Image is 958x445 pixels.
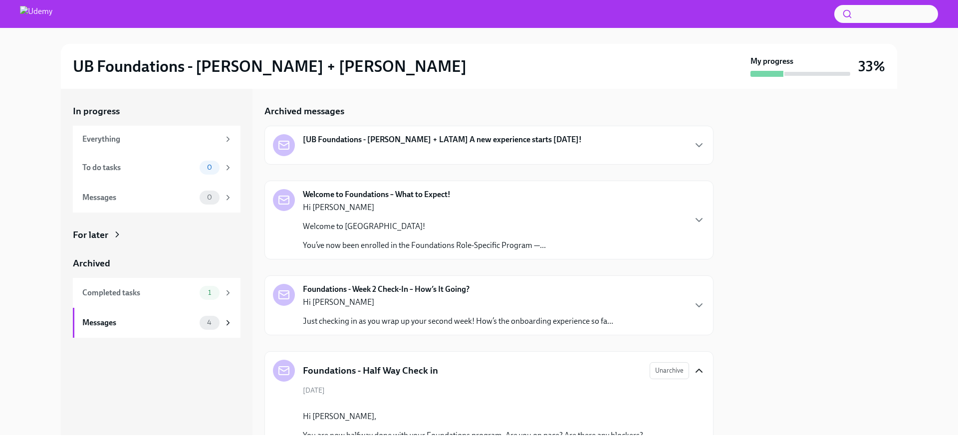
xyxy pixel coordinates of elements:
p: You’ve now been enrolled in the Foundations Role-Specific Program —... [303,240,546,251]
a: To do tasks0 [73,153,240,183]
p: Welcome to [GEOGRAPHIC_DATA]! [303,221,546,232]
img: Udemy [20,6,52,22]
h5: Archived messages [264,105,344,118]
span: Unarchive [655,366,684,376]
button: Unarchive [650,362,689,379]
span: [DATE] [303,386,325,395]
a: Messages4 [73,308,240,338]
strong: Foundations - Week 2 Check-In – How’s It Going? [303,284,470,295]
a: For later [73,228,240,241]
div: Messages [82,192,196,203]
div: Completed tasks [82,287,196,298]
span: 0 [201,194,218,201]
p: You are now halfway done with your Foundations program. Are you on pace? Are there any blockers? [303,430,689,441]
h3: 33% [858,57,885,75]
a: Completed tasks1 [73,278,240,308]
span: 4 [201,319,218,326]
span: 1 [202,289,217,296]
a: In progress [73,105,240,118]
p: Hi [PERSON_NAME] [303,202,546,213]
div: Everything [82,134,220,145]
p: Hi [PERSON_NAME] [303,297,613,308]
h5: Foundations - Half Way Check in [303,364,438,377]
strong: [UB Foundations - [PERSON_NAME] + LATAM] A new experience starts [DATE]! [303,134,582,145]
a: Everything [73,126,240,153]
strong: Welcome to Foundations – What to Expect! [303,189,451,200]
h2: UB Foundations - [PERSON_NAME] + [PERSON_NAME] [73,56,467,76]
div: Messages [82,317,196,328]
div: For later [73,228,108,241]
p: Just checking in as you wrap up your second week! How’s the onboarding experience so fa... [303,316,613,327]
strong: My progress [750,56,793,67]
p: Hi [PERSON_NAME], [303,411,689,422]
span: 0 [201,164,218,171]
div: To do tasks [82,162,196,173]
a: Archived [73,257,240,270]
a: Messages0 [73,183,240,213]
